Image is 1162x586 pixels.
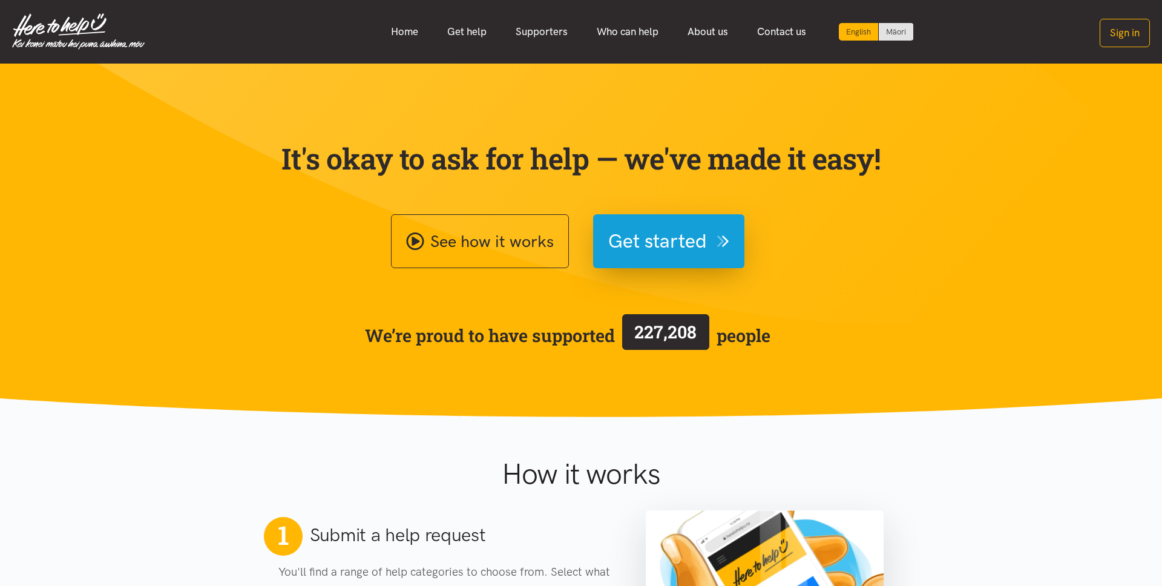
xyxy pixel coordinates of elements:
[12,13,145,50] img: Home
[1100,19,1150,47] button: Sign in
[383,456,778,492] h1: How it works
[433,19,501,45] a: Get help
[839,23,914,41] div: Language toggle
[278,141,884,176] p: It's okay to ask for help — we've made it easy!
[634,320,697,343] span: 227,208
[593,214,744,268] button: Get started
[278,519,289,551] span: 1
[391,214,569,268] a: See how it works
[376,19,433,45] a: Home
[582,19,673,45] a: Who can help
[879,23,913,41] a: Switch to Te Reo Māori
[673,19,743,45] a: About us
[608,226,707,257] span: Get started
[310,522,486,548] h2: Submit a help request
[365,312,770,359] span: We’re proud to have supported people
[839,23,879,41] div: Current language
[501,19,582,45] a: Supporters
[743,19,821,45] a: Contact us
[615,312,717,359] a: 227,208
